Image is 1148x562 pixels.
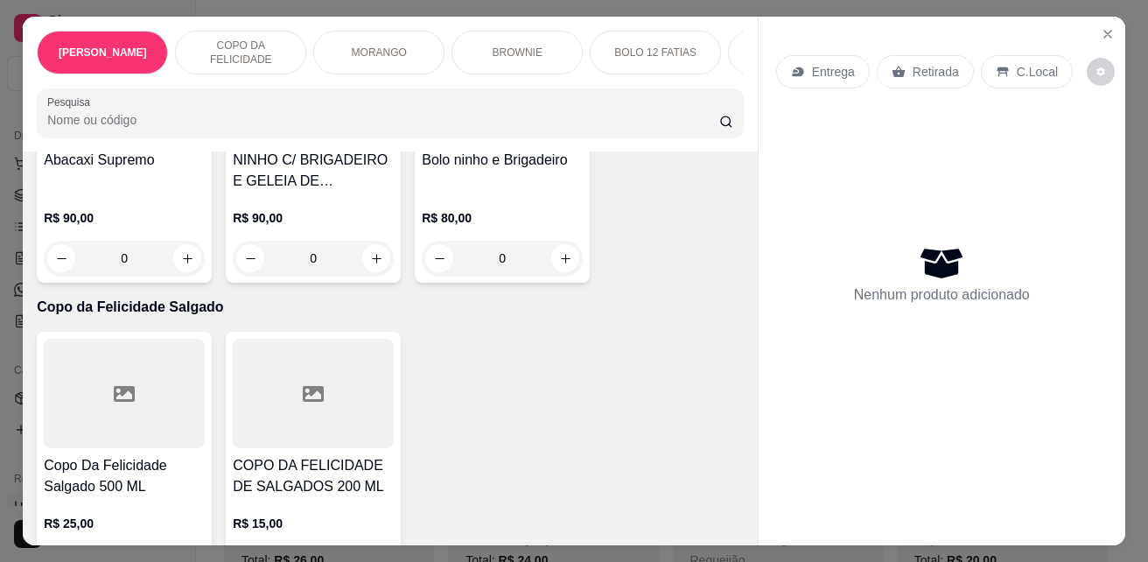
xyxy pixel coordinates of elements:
p: Nenhum produto adicionado [854,285,1030,306]
p: MORANGO [352,46,407,60]
p: R$ 15,00 [233,515,394,532]
h4: Abacaxi Supremo [44,150,205,171]
h4: Copo Da Felicidade Salgado 500 ML [44,455,205,497]
h4: NINHO C/ BRIGADEIRO E GELEIA DE MORANGO [233,150,394,192]
button: increase-product-quantity [551,244,579,272]
button: decrease-product-quantity [236,244,264,272]
button: Close [1094,20,1122,48]
h4: COPO DA FELICIDADE DE SALGADOS 200 ML [233,455,394,497]
p: Copo da Felicidade Salgado [37,297,744,318]
p: Copo da Felicidade Salgado [743,39,844,67]
p: BOLO 12 FATIAS [614,46,696,60]
p: C.Local [1017,63,1058,81]
input: Pesquisa [47,111,719,129]
p: BROWNIE [493,46,542,60]
button: increase-product-quantity [362,244,390,272]
p: R$ 80,00 [422,209,583,227]
p: R$ 25,00 [44,515,205,532]
h4: Bolo ninho e Brigadeiro [422,150,583,171]
p: Entrega [812,63,855,81]
button: increase-product-quantity [173,244,201,272]
p: R$ 90,00 [233,209,394,227]
button: decrease-product-quantity [425,244,453,272]
p: [PERSON_NAME] [59,46,147,60]
button: decrease-product-quantity [1087,58,1115,86]
button: decrease-product-quantity [47,244,75,272]
p: COPO DA FELICIDADE [190,39,291,67]
label: Pesquisa [47,95,96,109]
p: R$ 90,00 [44,209,205,227]
p: Retirada [913,63,959,81]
